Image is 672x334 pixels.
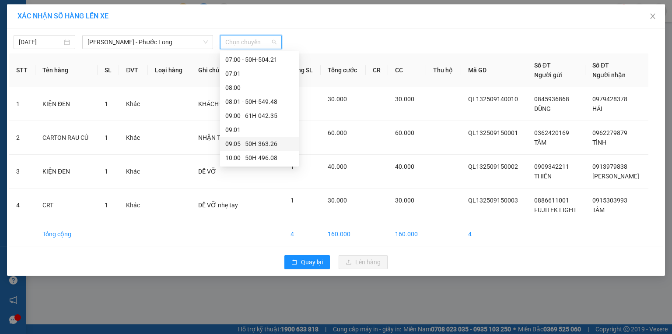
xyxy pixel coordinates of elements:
[225,83,294,92] div: 08:00
[328,96,347,103] span: 30.000
[592,129,627,136] span: 0962279879
[225,97,294,107] div: 08:01 - 50H-549.48
[9,87,35,121] td: 1
[19,37,62,47] input: 15/09/2025
[35,87,98,121] td: KIỆN ĐEN
[534,62,551,69] span: Số ĐT
[60,62,116,71] li: VP VP Đồng Xoài
[534,173,552,180] span: THIÊN
[35,121,98,155] td: CARTON RAU CỦ
[119,53,148,87] th: ĐVT
[461,222,527,246] td: 4
[198,134,255,141] span: NHẬN TRONG NGÀY
[366,53,388,87] th: CR
[9,53,35,87] th: STT
[105,168,108,175] span: 1
[395,163,414,170] span: 40.000
[468,197,518,204] span: QL132509150003
[87,36,208,49] span: Hồ Chí Minh - Phước Long
[284,255,330,269] button: rollbackQuay lại
[328,197,347,204] span: 30.000
[592,139,606,146] span: TÌNH
[225,125,294,135] div: 09:01
[534,105,551,112] span: DŨNG
[148,53,191,87] th: Loại hàng
[35,188,98,222] td: CRT
[468,129,518,136] span: QL132509150001
[4,62,60,71] li: VP VP QL13
[534,96,569,103] span: 0845936868
[105,202,108,209] span: 1
[395,129,414,136] span: 60.000
[198,168,217,175] span: DỄ VỠ
[592,206,605,213] span: TẦM
[119,121,148,155] td: Khác
[328,163,347,170] span: 40.000
[534,71,562,78] span: Người gửi
[468,96,518,103] span: QL132509140010
[592,197,627,204] span: 0915303993
[592,62,609,69] span: Số ĐT
[426,53,461,87] th: Thu hộ
[119,87,148,121] td: Khác
[105,134,108,141] span: 1
[388,222,426,246] td: 160.000
[119,188,148,222] td: Khác
[321,53,365,87] th: Tổng cước
[17,12,108,20] span: XÁC NHẬN SỐ HÀNG LÊN XE
[225,36,276,49] span: Chọn chuyến
[321,222,365,246] td: 160.000
[283,222,321,246] td: 4
[592,96,627,103] span: 0979428378
[534,206,577,213] span: FUJITEK LIGHT
[290,163,294,170] span: 1
[395,96,414,103] span: 30.000
[98,53,119,87] th: SL
[301,257,323,267] span: Quay lại
[592,105,602,112] span: HẢI
[4,4,127,52] li: [PERSON_NAME][GEOGRAPHIC_DATA]
[225,69,294,78] div: 07:01
[649,13,656,20] span: close
[339,255,388,269] button: uploadLên hàng
[395,197,414,204] span: 30.000
[290,197,294,204] span: 1
[35,53,98,87] th: Tên hàng
[225,55,294,64] div: 07:00 - 50H-504.21
[592,163,627,170] span: 0913979838
[9,121,35,155] td: 2
[225,153,294,163] div: 10:00 - 50H-496.08
[191,53,283,87] th: Ghi chú
[592,71,626,78] span: Người nhận
[198,202,238,209] span: DỄ VỠ nhẹ tay
[225,139,294,149] div: 09:05 - 50H-363.26
[534,197,569,204] span: 0886611001
[283,53,321,87] th: Tổng SL
[640,4,665,29] button: Close
[119,155,148,188] td: Khác
[225,111,294,121] div: 09:00 - 61H-042.35
[35,222,98,246] td: Tổng cộng
[105,100,108,107] span: 1
[461,53,527,87] th: Mã GD
[388,53,426,87] th: CC
[468,163,518,170] span: QL132509150002
[35,155,98,188] td: KIỆN ĐEN
[9,155,35,188] td: 3
[534,163,569,170] span: 0909342211
[9,188,35,222] td: 4
[203,39,208,45] span: down
[198,100,273,107] span: KHÁCH ĐỒNG Ý MAI NHẬN
[534,139,546,146] span: TÂM
[328,129,347,136] span: 60.000
[534,129,569,136] span: 0362420169
[291,259,297,266] span: rollback
[592,173,639,180] span: [PERSON_NAME]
